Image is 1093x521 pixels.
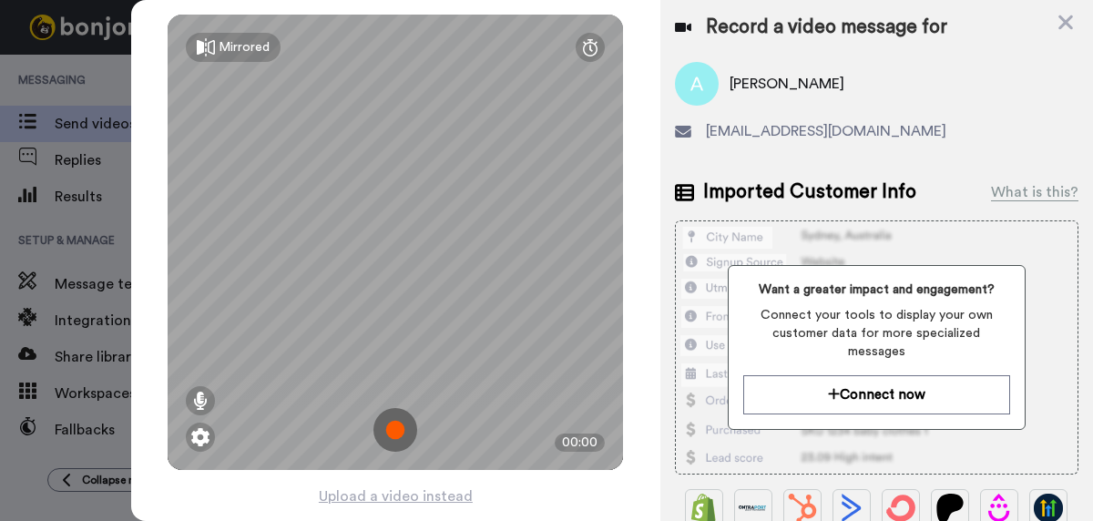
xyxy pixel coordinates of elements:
span: Want a greater impact and engagement? [743,281,1010,299]
div: What is this? [991,181,1078,203]
span: [EMAIL_ADDRESS][DOMAIN_NAME] [706,120,946,142]
button: Upload a video instead [313,485,478,508]
div: 00:00 [555,434,605,452]
img: ic_record_start.svg [373,408,417,452]
span: Imported Customer Info [703,179,916,206]
span: Connect your tools to display your own customer data for more specialized messages [743,306,1010,361]
button: Connect now [743,375,1010,414]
